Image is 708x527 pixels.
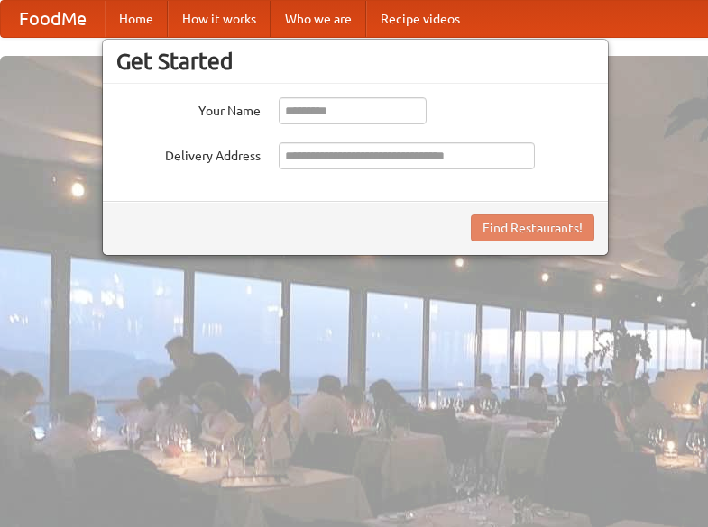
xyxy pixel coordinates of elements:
[471,214,594,241] button: Find Restaurants!
[1,1,105,37] a: FoodMe
[116,97,261,120] label: Your Name
[168,1,271,37] a: How it works
[366,1,474,37] a: Recipe videos
[105,1,168,37] a: Home
[116,142,261,165] label: Delivery Address
[116,48,594,75] h3: Get Started
[271,1,366,37] a: Who we are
